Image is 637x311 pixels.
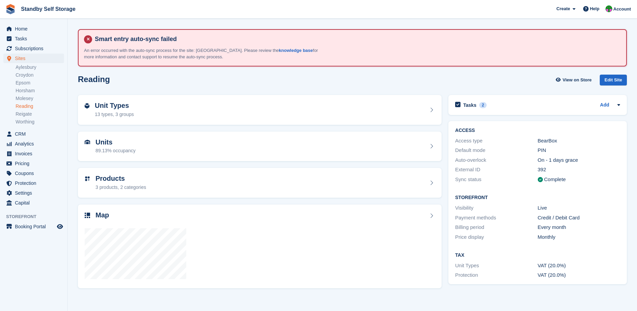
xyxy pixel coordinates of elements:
div: 392 [538,166,620,174]
div: Unit Types [455,262,537,270]
div: Billing period [455,223,537,231]
div: 13 types, 3 groups [95,111,134,118]
img: Michelle Mustoe [606,5,612,12]
a: Molesey [16,95,64,102]
div: Credit / Debit Card [538,214,620,222]
a: menu [3,54,64,63]
a: menu [3,222,64,231]
a: Units 89.13% occupancy [78,132,442,161]
h2: Products [95,175,146,182]
img: stora-icon-8386f47178a22dfd0bd8f6a31ec36ba5ce8667c1dd55bd0f319d3a0aa187defe.svg [5,4,16,14]
a: Epsom [16,80,64,86]
a: Horsham [16,88,64,94]
div: External ID [455,166,537,174]
a: Edit Site [600,75,627,89]
h4: Smart entry auto-sync failed [92,35,621,43]
div: Sync status [455,176,537,183]
a: menu [3,169,64,178]
div: Protection [455,271,537,279]
a: menu [3,129,64,139]
div: PIN [538,147,620,154]
div: On - 1 days grace [538,156,620,164]
span: Protection [15,178,56,188]
a: menu [3,34,64,43]
span: Storefront [6,213,67,220]
div: VAT (20.0%) [538,262,620,270]
span: Create [556,5,570,12]
a: Products 3 products, 2 categories [78,168,442,198]
a: View on Store [555,75,594,86]
span: Invoices [15,149,56,158]
div: Auto-overlock [455,156,537,164]
h2: Tax [455,253,620,258]
a: Unit Types 13 types, 3 groups [78,95,442,125]
h2: Units [95,138,135,146]
a: Standby Self Storage [18,3,78,15]
a: Map [78,205,442,289]
div: Monthly [538,233,620,241]
h2: Reading [78,75,110,84]
div: Access type [455,137,537,145]
span: Booking Portal [15,222,56,231]
div: Payment methods [455,214,537,222]
a: Add [600,101,609,109]
div: BearBox [538,137,620,145]
a: Preview store [56,222,64,231]
img: unit-icn-7be61d7bf1b0ce9d3e12c5938cc71ed9869f7b940bace4675aadf7bd6d80202e.svg [85,140,90,144]
a: knowledge base [279,48,313,53]
a: Reading [16,103,64,110]
span: Home [15,24,56,34]
div: Price display [455,233,537,241]
div: 3 products, 2 categories [95,184,146,191]
div: 89.13% occupancy [95,147,135,154]
h2: Storefront [455,195,620,200]
a: Croydon [16,72,64,78]
span: CRM [15,129,56,139]
a: menu [3,44,64,53]
span: View on Store [562,77,592,83]
div: Visibility [455,204,537,212]
div: 2 [479,102,487,108]
div: Every month [538,223,620,231]
h2: Map [95,211,109,219]
a: menu [3,198,64,208]
span: Pricing [15,159,56,168]
span: Help [590,5,599,12]
a: Worthing [16,119,64,125]
span: Analytics [15,139,56,149]
a: menu [3,159,64,168]
span: Sites [15,54,56,63]
p: An error occurred with the auto-sync process for the site: [GEOGRAPHIC_DATA]. Please review the f... [84,47,321,60]
span: Capital [15,198,56,208]
div: VAT (20.0%) [538,271,620,279]
div: Edit Site [600,75,627,86]
a: menu [3,188,64,198]
div: Complete [544,176,566,183]
img: unit-type-icn-2b2737a686de81e16bb02015468b77c625bbabd49415b5ef34ead5e3b44a266d.svg [85,103,89,109]
span: Account [613,6,631,13]
img: custom-product-icn-752c56ca05d30b4aa98f6f15887a0e09747e85b44ffffa43cff429088544963d.svg [85,176,90,181]
a: Reigate [16,111,64,117]
a: menu [3,139,64,149]
h2: Unit Types [95,102,134,110]
a: menu [3,178,64,188]
span: Coupons [15,169,56,178]
h2: ACCESS [455,128,620,133]
div: Live [538,204,620,212]
a: menu [3,24,64,34]
a: Aylesbury [16,64,64,71]
div: Default mode [455,147,537,154]
h2: Tasks [463,102,476,108]
span: Settings [15,188,56,198]
a: menu [3,149,64,158]
span: Subscriptions [15,44,56,53]
span: Tasks [15,34,56,43]
img: map-icn-33ee37083ee616e46c38cad1a60f524a97daa1e2b2c8c0bc3eb3415660979fc1.svg [85,213,90,218]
